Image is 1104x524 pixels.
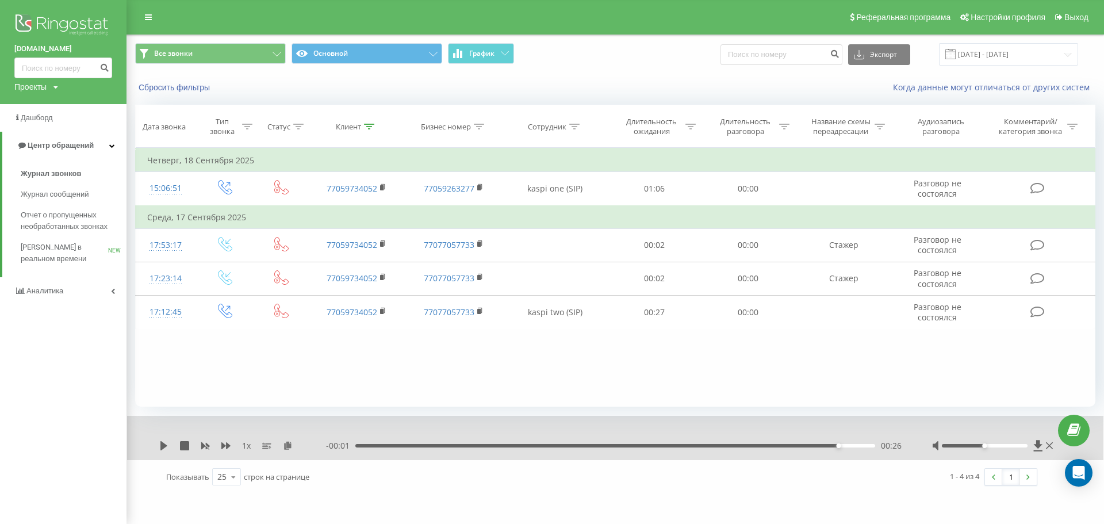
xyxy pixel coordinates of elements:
div: Длительность разговора [715,117,776,136]
a: 77059734052 [327,307,377,318]
span: Дашборд [21,113,53,122]
div: Open Intercom Messenger [1065,459,1092,487]
a: 77077057733 [424,307,474,318]
span: Разговор не состоялся [914,234,961,255]
div: Дата звонка [143,122,186,132]
button: Экспорт [848,44,910,65]
span: Все звонки [154,49,193,58]
a: [DOMAIN_NAME] [14,43,112,55]
a: 77059263277 [424,183,474,194]
td: kaspi one (SIP) [503,172,607,206]
a: Журнал звонков [21,163,126,184]
a: 77077057733 [424,239,474,250]
a: Журнал сообщений [21,184,126,205]
div: Проекты [14,81,47,93]
div: 17:53:17 [147,234,184,257]
div: Комментарий/категория звонка [997,117,1064,136]
button: Все звонки [135,43,286,64]
div: Длительность ожидания [621,117,683,136]
span: Журнал сообщений [21,189,89,200]
div: Название схемы переадресации [810,117,872,136]
span: Аналитика [26,286,63,295]
td: Четверг, 18 Сентября 2025 [136,149,1095,172]
input: Поиск по номеру [720,44,842,65]
a: 77059734052 [327,183,377,194]
td: 00:02 [608,228,701,262]
span: Реферальная программа [856,13,950,22]
div: Аудиозапись разговора [904,117,979,136]
div: 25 [217,471,227,483]
div: Статус [267,122,290,132]
span: Разговор не состоялся [914,301,961,323]
td: 01:06 [608,172,701,206]
div: Accessibility label [982,443,987,448]
a: 1 [1002,469,1019,485]
div: 1 - 4 из 4 [950,471,979,482]
span: [PERSON_NAME] в реальном времени [21,242,108,265]
td: 00:00 [701,172,795,206]
input: Поиск по номеру [14,58,112,78]
td: Стажер [795,262,892,295]
td: Среда, 17 Сентября 2025 [136,206,1095,229]
span: строк на странице [244,472,309,482]
a: Отчет о пропущенных необработанных звонках [21,205,126,237]
span: 1 x [242,440,251,452]
td: 00:00 [701,296,795,329]
td: 00:27 [608,296,701,329]
div: Клиент [336,122,361,132]
span: Разговор не состоялся [914,267,961,289]
td: 00:00 [701,262,795,295]
div: Бизнес номер [421,122,471,132]
span: Настройки профиля [971,13,1045,22]
a: 77077057733 [424,273,474,284]
div: Сотрудник [528,122,566,132]
a: Когда данные могут отличаться от других систем [893,82,1095,93]
a: 77059734052 [327,239,377,250]
button: Основной [292,43,442,64]
span: Отчет о пропущенных необработанных звонках [21,209,121,232]
td: 00:00 [701,228,795,262]
td: Стажер [795,228,892,262]
img: Ringostat logo [14,12,112,40]
span: Центр обращений [28,141,94,150]
div: 17:12:45 [147,301,184,323]
span: - 00:01 [326,440,355,452]
button: График [448,43,514,64]
span: 00:26 [881,440,902,452]
span: График [469,49,494,58]
a: Центр обращений [2,132,126,159]
div: Accessibility label [837,443,841,448]
button: Сбросить фильтры [135,82,216,93]
span: Показывать [166,472,209,482]
span: Разговор не состоялся [914,178,961,199]
td: kaspi two (SIP) [503,296,607,329]
div: 15:06:51 [147,177,184,200]
div: Тип звонка [206,117,239,136]
div: 17:23:14 [147,267,184,290]
span: Журнал звонков [21,168,81,179]
a: 77059734052 [327,273,377,284]
td: 00:02 [608,262,701,295]
span: Выход [1064,13,1088,22]
a: [PERSON_NAME] в реальном времениNEW [21,237,126,269]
